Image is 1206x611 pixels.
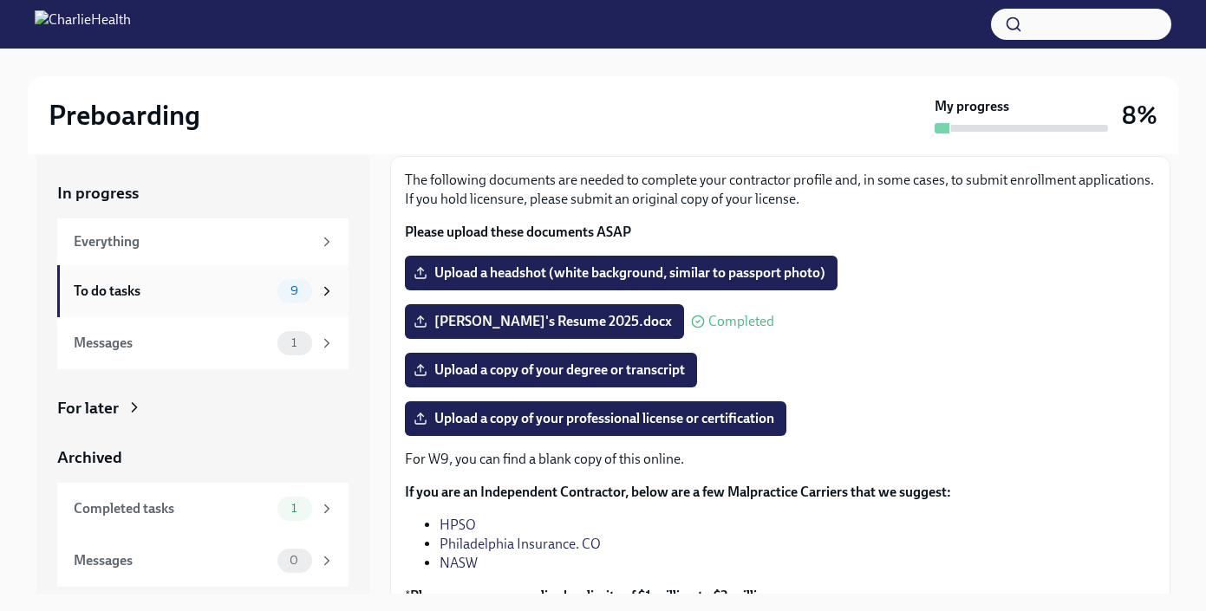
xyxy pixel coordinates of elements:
[49,98,200,133] h2: Preboarding
[405,401,786,436] label: Upload a copy of your professional license or certification
[57,535,349,587] a: Messages0
[417,361,685,379] span: Upload a copy of your degree or transcript
[405,256,838,290] label: Upload a headshot (white background, similar to passport photo)
[280,284,309,297] span: 9
[405,171,1156,209] p: The following documents are needed to complete your contractor profile and, in some cases, to sub...
[35,10,131,38] img: CharlieHealth
[74,232,312,251] div: Everything
[57,483,349,535] a: Completed tasks1
[440,517,476,533] a: HPSO
[417,313,672,330] span: [PERSON_NAME]'s Resume 2025.docx
[1122,100,1157,131] h3: 8%
[405,450,1156,469] p: For W9, you can find a blank copy of this online.
[74,551,271,570] div: Messages
[440,555,478,571] a: NASW
[74,499,271,518] div: Completed tasks
[57,397,349,419] a: For later
[57,265,349,317] a: To do tasks9
[405,484,951,500] strong: If you are an Independent Contractor, below are a few Malpractice Carriers that we suggest:
[410,588,772,604] strong: Please ensure your policy has limits of $1 million to $3 million
[57,182,349,205] a: In progress
[57,446,349,469] a: Archived
[935,97,1009,116] strong: My progress
[708,315,774,328] span: Completed
[417,410,774,427] span: Upload a copy of your professional license or certification
[281,336,307,349] span: 1
[405,353,697,387] label: Upload a copy of your degree or transcript
[417,264,825,282] span: Upload a headshot (white background, similar to passport photo)
[74,334,271,353] div: Messages
[440,536,601,552] a: Philadelphia Insurance. CO
[57,317,349,369] a: Messages1
[405,304,684,339] label: [PERSON_NAME]'s Resume 2025.docx
[57,218,349,265] a: Everything
[57,397,119,419] div: For later
[279,554,309,567] span: 0
[74,282,271,301] div: To do tasks
[405,224,631,240] strong: Please upload these documents ASAP
[281,502,307,515] span: 1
